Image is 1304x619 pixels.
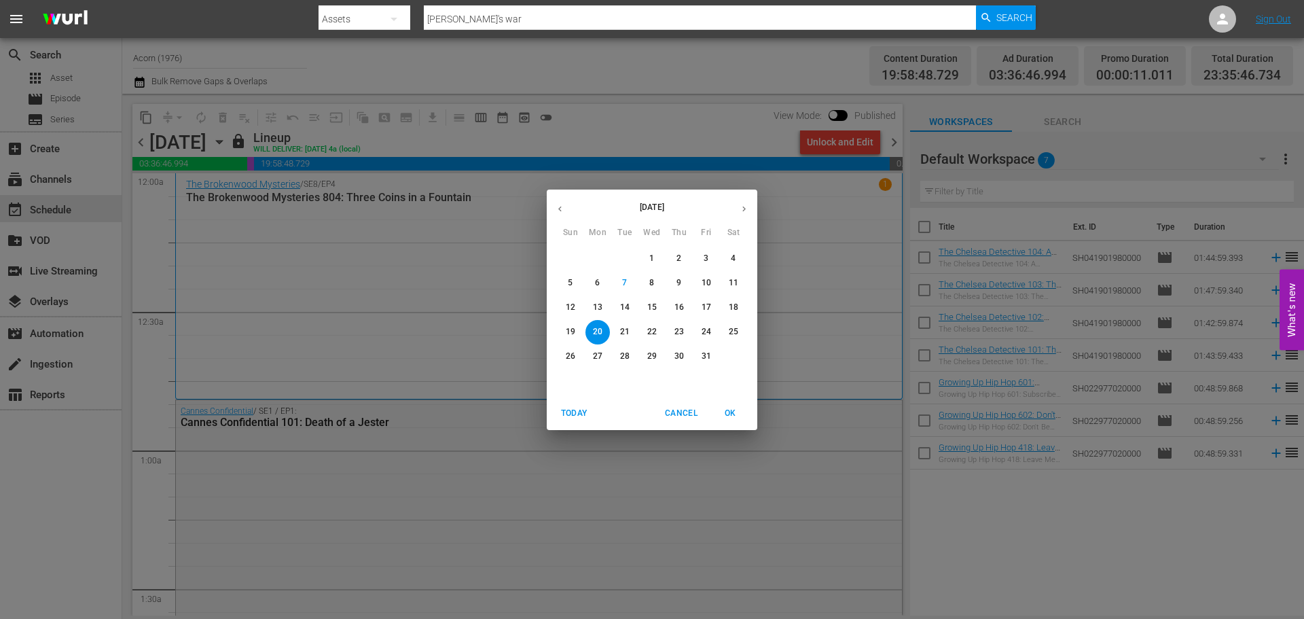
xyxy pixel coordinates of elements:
button: 5 [558,271,583,296]
span: Today [558,406,590,421]
button: 2 [667,247,691,271]
button: OK [708,402,752,425]
button: 16 [667,296,691,320]
p: 13 [593,302,602,313]
p: 9 [676,277,681,289]
img: ans4CAIJ8jUAAAAAAAAAAAAAAAAAAAAAAAAgQb4GAAAAAAAAAAAAAAAAAAAAAAAAJMjXAAAAAAAAAAAAAAAAAAAAAAAAgAT5G... [33,3,98,35]
p: 28 [620,351,630,362]
p: 19 [566,326,575,338]
button: 17 [694,296,719,320]
button: Today [552,402,596,425]
span: Search [996,5,1032,30]
p: 18 [729,302,738,313]
button: 23 [667,320,691,344]
p: 16 [674,302,684,313]
p: 25 [729,326,738,338]
button: 31 [694,344,719,369]
p: 2 [676,253,681,264]
button: 8 [640,271,664,296]
p: 26 [566,351,575,362]
p: 27 [593,351,602,362]
p: 1 [649,253,654,264]
button: 3 [694,247,719,271]
p: 7 [622,277,627,289]
p: 6 [595,277,600,289]
p: 12 [566,302,575,313]
button: Open Feedback Widget [1280,269,1304,350]
span: OK [714,406,746,421]
button: 10 [694,271,719,296]
button: 26 [558,344,583,369]
p: 3 [704,253,708,264]
button: 1 [640,247,664,271]
p: 22 [647,326,657,338]
button: 25 [721,320,746,344]
p: 20 [593,326,602,338]
p: [DATE] [573,201,731,213]
p: 24 [702,326,711,338]
button: 7 [613,271,637,296]
p: 17 [702,302,711,313]
button: 4 [721,247,746,271]
button: 14 [613,296,637,320]
p: 23 [674,326,684,338]
button: 29 [640,344,664,369]
button: 9 [667,271,691,296]
p: 14 [620,302,630,313]
span: Thu [667,226,691,240]
span: menu [8,11,24,27]
button: 12 [558,296,583,320]
span: Cancel [665,406,698,421]
button: Cancel [659,402,703,425]
span: Sat [721,226,746,240]
span: Tue [613,226,637,240]
span: Wed [640,226,664,240]
p: 4 [731,253,736,264]
button: 27 [585,344,610,369]
a: Sign Out [1256,14,1291,24]
p: 30 [674,351,684,362]
button: 28 [613,344,637,369]
span: Fri [694,226,719,240]
button: 22 [640,320,664,344]
button: 30 [667,344,691,369]
button: 21 [613,320,637,344]
button: 11 [721,271,746,296]
button: 20 [585,320,610,344]
p: 29 [647,351,657,362]
p: 5 [568,277,573,289]
p: 31 [702,351,711,362]
button: 13 [585,296,610,320]
p: 11 [729,277,738,289]
p: 15 [647,302,657,313]
span: Sun [558,226,583,240]
button: 15 [640,296,664,320]
p: 8 [649,277,654,289]
button: 24 [694,320,719,344]
button: 19 [558,320,583,344]
p: 21 [620,326,630,338]
p: 10 [702,277,711,289]
button: 6 [585,271,610,296]
button: 18 [721,296,746,320]
span: Mon [585,226,610,240]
